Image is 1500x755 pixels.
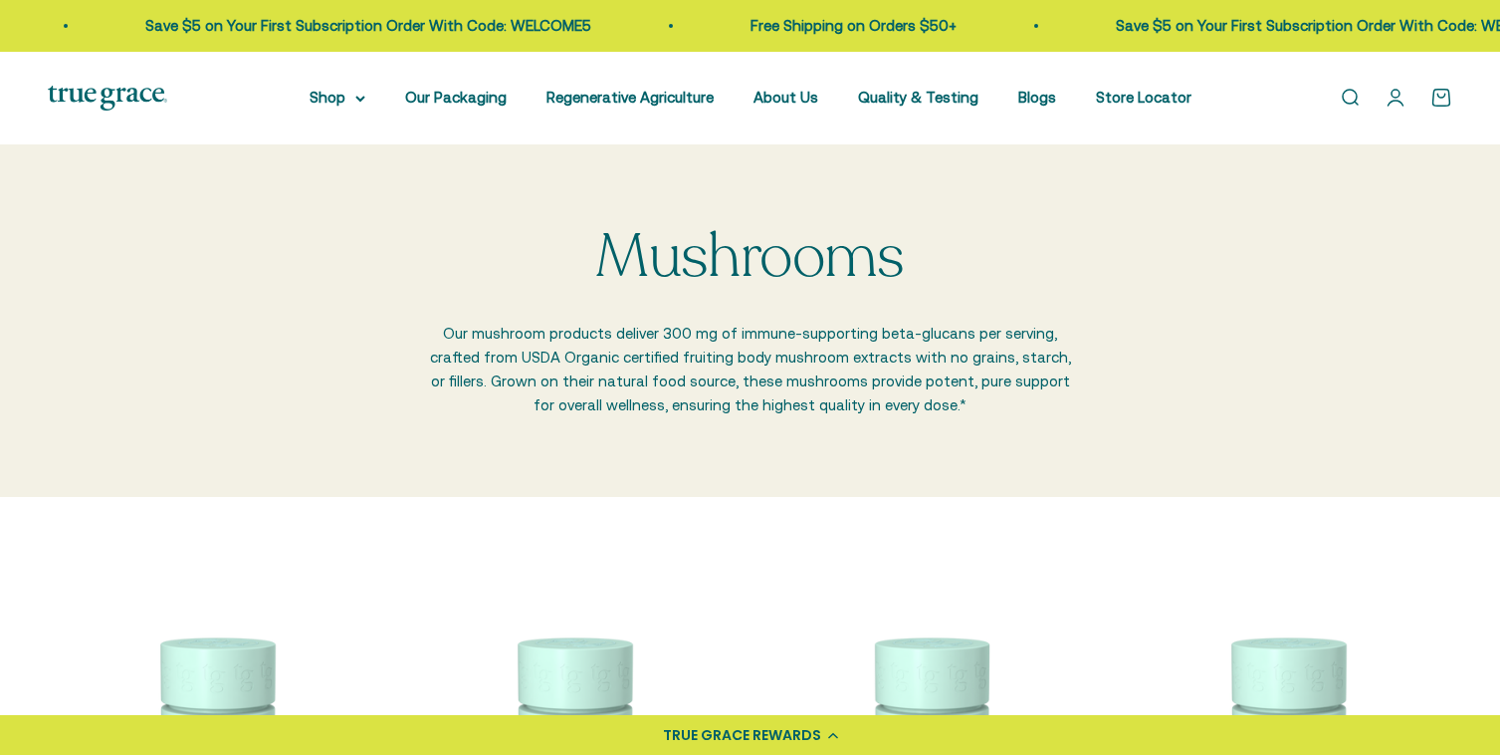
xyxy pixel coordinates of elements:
a: Our Packaging [405,89,507,106]
a: Regenerative Agriculture [546,89,714,106]
a: About Us [753,89,818,106]
p: Mushrooms [595,224,905,290]
a: Blogs [1018,89,1056,106]
p: Our mushroom products deliver 300 mg of immune-supporting beta-glucans per serving, crafted from ... [427,322,1074,417]
div: TRUE GRACE REWARDS [663,725,821,746]
a: Store Locator [1096,89,1191,106]
summary: Shop [310,86,365,110]
a: Quality & Testing [858,89,978,106]
p: Save $5 on Your First Subscription Order With Code: WELCOME5 [145,14,591,38]
a: Free Shipping on Orders $50+ [750,17,957,34]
